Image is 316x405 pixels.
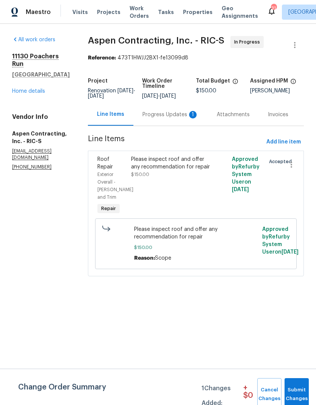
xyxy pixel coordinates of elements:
span: Approved by Refurby System User on [232,157,260,192]
span: Add line item [266,137,301,147]
div: 473T1HWJJ2BX1-fe13099d8 [88,54,304,62]
span: Geo Assignments [222,5,258,20]
span: $150.00 [196,88,216,93]
span: Projects [97,8,120,16]
span: Please inspect roof and offer any recommendation for repair [134,226,257,241]
span: Maestro [26,8,51,16]
div: 31 [271,5,276,12]
span: Accepted [269,158,295,165]
span: Work Orders [130,5,149,20]
div: 1 [189,111,197,118]
span: - [88,88,135,99]
h5: Project [88,78,108,84]
h5: Total Budget [196,78,230,84]
span: [DATE] [117,88,133,93]
span: [DATE] [282,249,299,255]
a: All work orders [12,37,55,42]
h5: Aspen Contracting, Inc. - RIC-S [12,130,70,145]
span: Visits [72,8,88,16]
span: Reason: [134,255,155,261]
span: In Progress [234,38,263,46]
h4: Vendor Info [12,113,70,121]
span: $150.00 [131,172,149,177]
div: Invoices [268,111,288,118]
a: Home details [12,89,45,94]
div: Please inspect roof and offer any recommendation for repair [131,156,211,171]
span: Line Items [88,135,263,149]
h5: Assigned HPM [250,78,288,84]
div: [PERSON_NAME] [250,88,304,93]
span: - [142,93,176,99]
span: [DATE] [232,187,249,192]
span: Repair [98,205,119,212]
span: Aspen Contracting, Inc. - RIC-S [88,36,224,45]
span: Tasks [158,9,174,15]
span: [DATE] [160,93,176,99]
span: The hpm assigned to this work order. [290,78,296,88]
span: Exterior Overall - [PERSON_NAME] and Trim [97,172,133,199]
span: Approved by Refurby System User on [262,227,299,255]
button: Add line item [263,135,304,149]
b: Reference: [88,55,116,61]
h5: Work Order Timeline [142,78,196,89]
span: Properties [183,8,213,16]
span: $150.00 [134,244,257,251]
span: [DATE] [88,93,104,99]
div: Attachments [217,111,250,118]
span: Renovation [88,88,135,99]
span: Roof Repair [97,157,113,170]
span: Scope [155,255,171,261]
span: The total cost of line items that have been proposed by Opendoor. This sum includes line items th... [232,78,238,88]
div: Line Items [97,111,124,118]
span: [DATE] [142,93,158,99]
div: Progress Updates [142,111,199,118]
